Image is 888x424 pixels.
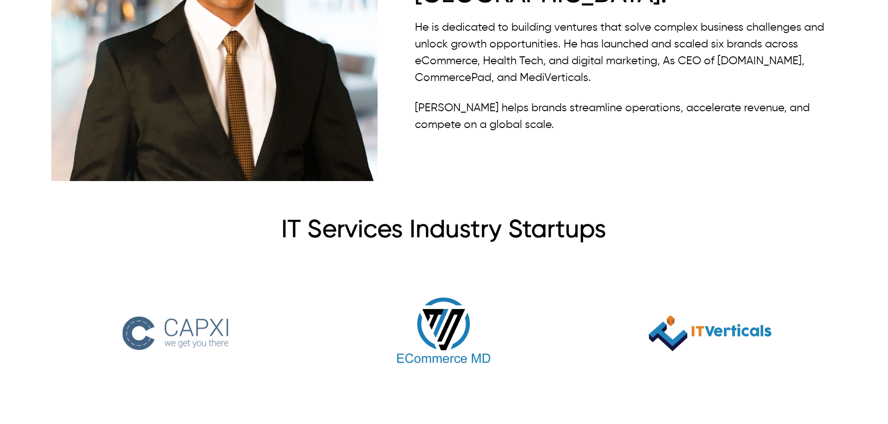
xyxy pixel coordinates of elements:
h1: IT Services Industry Startups [44,216,844,249]
img: ecomercemds [374,263,514,403]
img: it-verticalss [640,263,780,403]
p: [PERSON_NAME] helps brands streamline operations, accelerate revenue, and compete on a global scale. [415,100,844,133]
p: He is dedicated to building ventures that solve complex business challenges and unlock growth opp... [415,19,844,86]
img: capxis. [108,263,248,403]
